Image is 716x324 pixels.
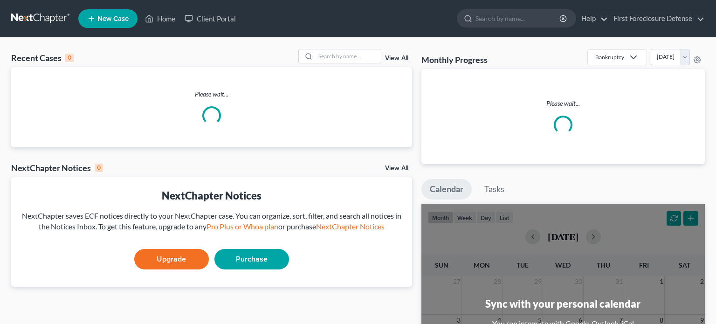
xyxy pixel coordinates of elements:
a: First Foreclosure Defense [609,10,704,27]
div: Sync with your personal calendar [485,296,640,311]
a: Help [577,10,608,27]
a: View All [385,55,408,62]
a: NextChapter Notices [316,222,385,231]
a: Home [140,10,180,27]
input: Search by name... [316,49,381,63]
div: 0 [95,164,103,172]
a: Pro Plus or Whoa plan [207,222,278,231]
a: Upgrade [134,249,209,269]
div: NextChapter Notices [19,188,405,203]
h3: Monthly Progress [421,54,488,65]
a: Purchase [214,249,289,269]
a: Client Portal [180,10,241,27]
div: NextChapter saves ECF notices directly to your NextChapter case. You can organize, sort, filter, ... [19,211,405,232]
p: Please wait... [11,90,412,99]
div: Bankruptcy [595,53,624,61]
div: Recent Cases [11,52,74,63]
a: View All [385,165,408,172]
a: Tasks [476,179,513,200]
a: Calendar [421,179,472,200]
p: Please wait... [429,99,697,108]
div: NextChapter Notices [11,162,103,173]
span: New Case [97,15,129,22]
input: Search by name... [475,10,561,27]
div: 0 [65,54,74,62]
